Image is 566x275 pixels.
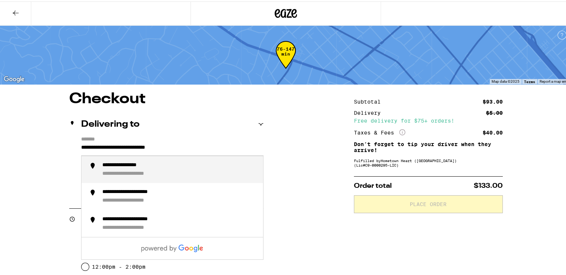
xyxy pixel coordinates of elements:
button: Place Order [354,194,503,212]
div: Fulfilled by Hometown Heart ([GEOGRAPHIC_DATA]) (Lic# C9-0000295-LIC ) [354,157,503,166]
a: Open this area in Google Maps (opens a new window) [2,73,26,83]
div: Subtotal [354,98,386,103]
span: Order total [354,181,392,188]
span: $133.00 [474,181,503,188]
div: Taxes & Fees [354,128,405,135]
div: Free delivery for $75+ orders! [354,117,503,122]
label: 12:00pm - 2:00pm [92,262,146,268]
span: Place Order [410,200,447,205]
div: 76-147 min [276,45,296,73]
div: $93.00 [483,98,503,103]
img: Google [2,73,26,83]
h1: Checkout [69,90,263,105]
a: Terms [524,78,535,82]
span: Map data ©2025 [492,78,519,82]
div: $40.00 [483,129,503,134]
p: Don't forget to tip your driver when they arrive! [354,140,503,152]
h2: Delivering to [81,118,140,127]
div: $5.00 [486,109,503,114]
div: Delivery [354,109,386,114]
